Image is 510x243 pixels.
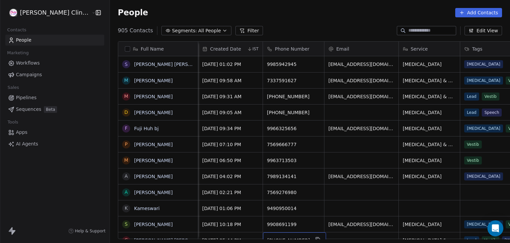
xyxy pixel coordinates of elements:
[4,48,32,58] span: Marketing
[465,26,502,35] button: Edit View
[134,190,173,195] a: [PERSON_NAME]
[482,93,499,101] span: Vestib
[68,228,106,234] a: Help & Support
[125,189,128,196] div: A
[134,174,173,179] a: [PERSON_NAME]
[16,94,37,101] span: Pipelines
[403,157,456,164] span: [MEDICAL_DATA]
[328,173,394,180] span: [EMAIL_ADDRESS][DOMAIN_NAME]
[235,26,263,35] button: Filter
[267,93,320,100] span: [PHONE_NUMBER]
[75,228,106,234] span: Help & Support
[20,8,90,17] span: [PERSON_NAME] Clinic External
[118,56,198,239] div: grid
[5,92,104,103] a: Pipelines
[210,46,241,52] span: Created Date
[202,205,259,212] span: [DATE] 01:06 PM
[134,222,173,227] a: [PERSON_NAME]
[118,42,198,56] div: Full Name
[16,60,40,67] span: Workflows
[267,125,320,132] span: 9966325656
[5,104,104,115] a: SequencesBeta
[5,127,104,138] a: Apps
[328,61,394,68] span: [EMAIL_ADDRESS][DOMAIN_NAME]
[134,94,173,99] a: [PERSON_NAME]
[118,8,148,18] span: People
[267,141,320,148] span: 7569666777
[464,109,479,117] span: Lead
[9,9,17,17] img: RASYA-Clinic%20Circle%20icon%20Transparent.png
[328,77,394,84] span: [EMAIL_ADDRESS][DOMAIN_NAME]
[464,93,479,101] span: Lead
[464,220,503,228] span: [MEDICAL_DATA]
[134,158,173,163] a: [PERSON_NAME]
[472,46,482,52] span: Tags
[403,109,456,116] span: [MEDICAL_DATA]
[134,142,173,147] a: [PERSON_NAME]
[328,93,394,100] span: [EMAIL_ADDRESS][DOMAIN_NAME]
[275,46,309,52] span: Phone Number
[202,221,259,228] span: [DATE] 10:18 PM
[202,189,259,196] span: [DATE] 02:21 PM
[134,126,159,131] a: Fuji Huh bj
[16,106,41,113] span: Sequences
[16,71,42,78] span: Campaigns
[464,140,482,148] span: Vestib
[403,221,456,228] span: [MEDICAL_DATA]
[267,189,320,196] span: 7569276980
[5,35,104,46] a: People
[267,77,320,84] span: 7337591627
[16,140,38,147] span: AI Agents
[125,125,127,132] div: F
[202,173,259,180] span: [DATE] 04:02 PM
[16,129,28,136] span: Apps
[464,60,503,68] span: [MEDICAL_DATA]
[403,173,456,180] span: [MEDICAL_DATA]
[399,42,460,56] div: Service
[328,125,394,132] span: [EMAIL_ADDRESS][DOMAIN_NAME]
[202,141,259,148] span: [DATE] 07:10 PM
[336,46,349,52] span: Email
[124,93,128,100] div: M
[411,46,428,52] span: Service
[118,27,153,35] span: 905 Contacts
[134,110,173,115] a: [PERSON_NAME]
[464,77,503,85] span: [MEDICAL_DATA]
[202,157,259,164] span: [DATE] 06:50 PM
[324,42,398,56] div: Email
[44,106,57,113] span: Beta
[267,157,320,164] span: 9963713503
[403,93,456,100] span: [MEDICAL_DATA] & Dizziness
[267,109,320,116] span: [PHONE_NUMBER]
[202,109,259,116] span: [DATE] 09:05 AM
[198,42,263,56] div: Created DateIST
[124,157,128,164] div: M
[124,77,128,84] div: M
[124,109,128,116] div: D
[482,109,502,117] span: Speech
[134,238,213,243] a: [PERSON_NAME] [PERSON_NAME]
[134,206,160,211] a: Kameswari
[4,25,29,35] span: Contacts
[202,125,259,132] span: [DATE] 09:34 PM
[5,83,22,93] span: Sales
[403,141,456,148] span: [MEDICAL_DATA] & Dizziness
[198,27,221,34] span: All People
[202,61,259,68] span: [DATE] 01:02 PM
[125,141,127,148] div: P
[252,46,259,52] span: IST
[267,205,320,212] span: 9490950014
[134,78,173,83] a: [PERSON_NAME]
[125,221,127,228] div: S
[267,173,320,180] span: 7989134141
[125,205,127,212] div: K
[403,125,456,132] span: [MEDICAL_DATA]
[8,7,87,18] button: [PERSON_NAME] Clinic External
[5,69,104,80] a: Campaigns
[202,77,259,84] span: [DATE] 09:58 AM
[263,42,324,56] div: Phone Number
[403,61,456,68] span: [MEDICAL_DATA]
[141,46,164,52] span: Full Name
[134,62,213,67] a: [PERSON_NAME] [PERSON_NAME]
[125,173,128,180] div: A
